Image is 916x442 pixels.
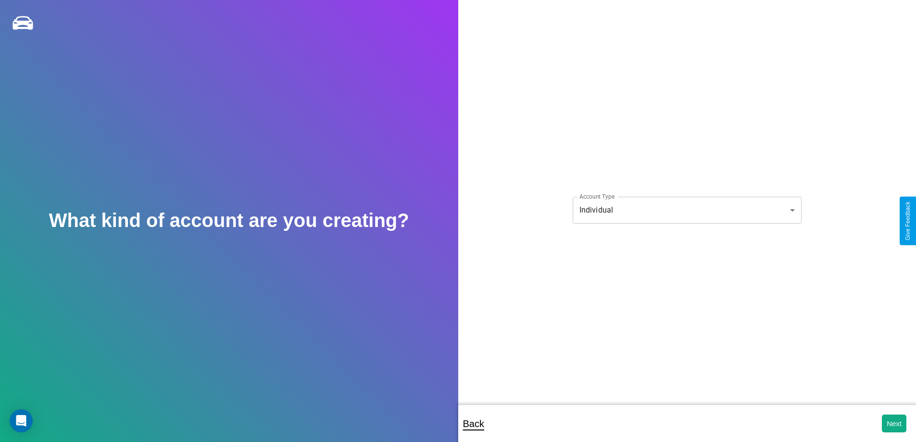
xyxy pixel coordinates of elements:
div: Give Feedback [904,202,911,240]
h2: What kind of account are you creating? [49,210,409,231]
div: Open Intercom Messenger [10,409,33,432]
div: Individual [573,197,802,224]
button: Next [882,415,906,432]
label: Account Type [579,192,615,201]
p: Back [463,415,484,432]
